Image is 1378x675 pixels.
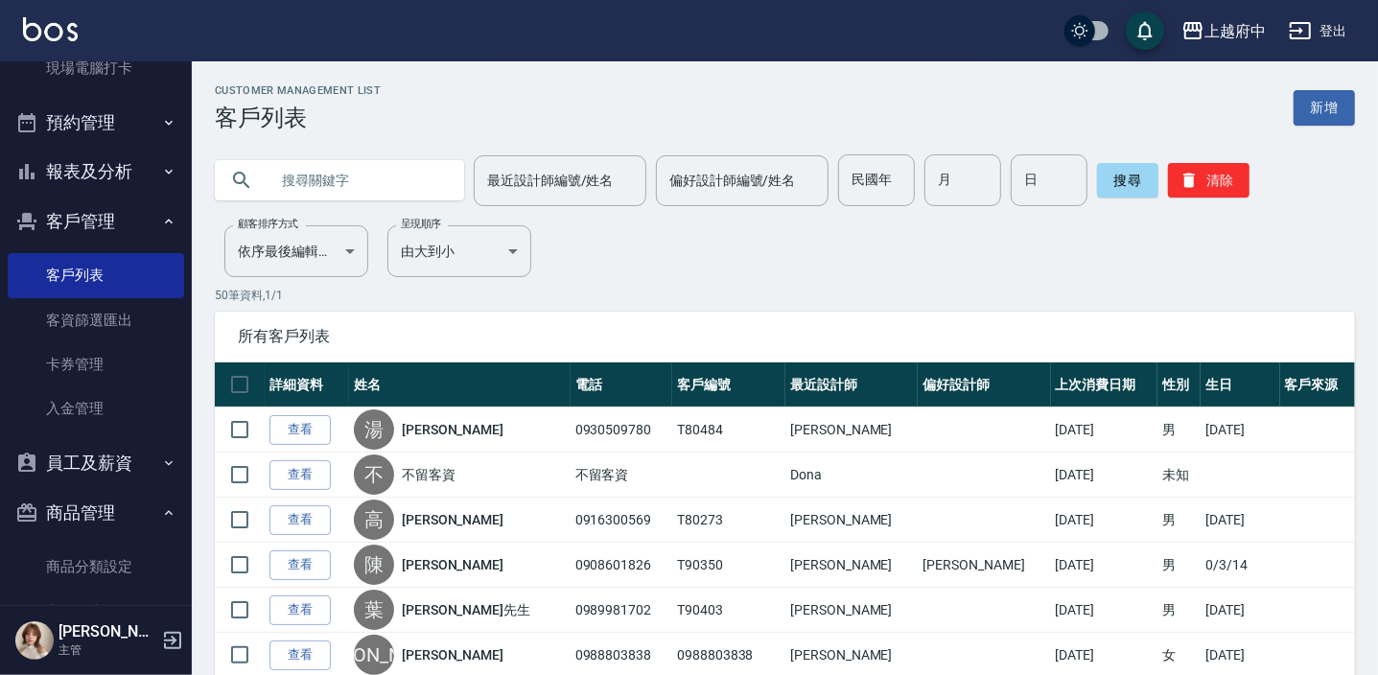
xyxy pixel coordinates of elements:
a: [PERSON_NAME] [402,645,503,664]
a: 查看 [269,415,331,445]
td: T80273 [672,498,785,543]
img: Person [15,621,54,660]
button: 員工及薪資 [8,438,184,488]
span: 所有客戶列表 [238,327,1332,346]
td: 0989981702 [571,588,672,633]
td: [PERSON_NAME] [918,543,1050,588]
th: 上次消費日期 [1051,362,1157,407]
td: 男 [1157,498,1201,543]
div: 湯 [354,409,394,450]
div: [PERSON_NAME] [354,635,394,675]
a: [PERSON_NAME] [402,510,503,529]
td: 0930509780 [571,407,672,453]
td: Dona [785,453,918,498]
td: T80484 [672,407,785,453]
div: 由大到小 [387,225,531,277]
td: 0908601826 [571,543,672,588]
label: 顧客排序方式 [238,217,298,231]
a: 商品分類設定 [8,545,184,589]
td: [PERSON_NAME] [785,498,918,543]
th: 生日 [1201,362,1280,407]
button: 登出 [1281,13,1355,49]
a: 客戶列表 [8,253,184,297]
td: [DATE] [1201,588,1280,633]
td: [DATE] [1201,407,1280,453]
a: 現場電腦打卡 [8,46,184,90]
p: 主管 [58,641,156,659]
td: T90350 [672,543,785,588]
h3: 客戶列表 [215,105,381,131]
th: 客戶來源 [1280,362,1355,407]
h5: [PERSON_NAME] [58,622,156,641]
a: 查看 [269,640,331,670]
td: T90403 [672,588,785,633]
th: 電話 [571,362,672,407]
a: 卡券管理 [8,342,184,386]
div: 陳 [354,545,394,585]
div: 不 [354,454,394,495]
td: 不留客資 [571,453,672,498]
td: 0/3/14 [1201,543,1280,588]
th: 客戶編號 [672,362,785,407]
p: 50 筆資料, 1 / 1 [215,287,1355,304]
th: 姓名 [349,362,571,407]
button: 報表及分析 [8,147,184,197]
a: 不留客資 [402,465,455,484]
td: 0916300569 [571,498,672,543]
a: 商品列表 [8,590,184,634]
button: 客戶管理 [8,197,184,246]
a: 客資篩選匯出 [8,298,184,342]
button: 商品管理 [8,488,184,538]
td: [DATE] [1201,498,1280,543]
a: 查看 [269,595,331,625]
td: 未知 [1157,453,1201,498]
td: [DATE] [1051,588,1157,633]
button: 預約管理 [8,98,184,148]
a: [PERSON_NAME]先生 [402,600,530,619]
td: 男 [1157,588,1201,633]
a: 新增 [1294,90,1355,126]
td: [PERSON_NAME] [785,588,918,633]
div: 高 [354,500,394,540]
a: 查看 [269,460,331,490]
a: [PERSON_NAME] [402,420,503,439]
td: [DATE] [1051,453,1157,498]
td: [DATE] [1051,407,1157,453]
a: 查看 [269,550,331,580]
td: 男 [1157,407,1201,453]
input: 搜尋關鍵字 [269,154,449,206]
a: 查看 [269,505,331,535]
a: [PERSON_NAME] [402,555,503,574]
h2: Customer Management List [215,84,381,97]
th: 性別 [1157,362,1201,407]
button: 清除 [1168,163,1250,198]
td: [DATE] [1051,498,1157,543]
button: save [1126,12,1164,50]
div: 葉 [354,590,394,630]
th: 詳細資料 [265,362,349,407]
th: 最近設計師 [785,362,918,407]
button: 搜尋 [1097,163,1158,198]
img: Logo [23,17,78,41]
td: 男 [1157,543,1201,588]
div: 依序最後編輯時間 [224,225,368,277]
th: 偏好設計師 [918,362,1050,407]
a: 入金管理 [8,386,184,431]
label: 呈現順序 [401,217,441,231]
td: [DATE] [1051,543,1157,588]
button: 上越府中 [1174,12,1273,51]
td: [PERSON_NAME] [785,407,918,453]
div: 上越府中 [1204,19,1266,43]
td: [PERSON_NAME] [785,543,918,588]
